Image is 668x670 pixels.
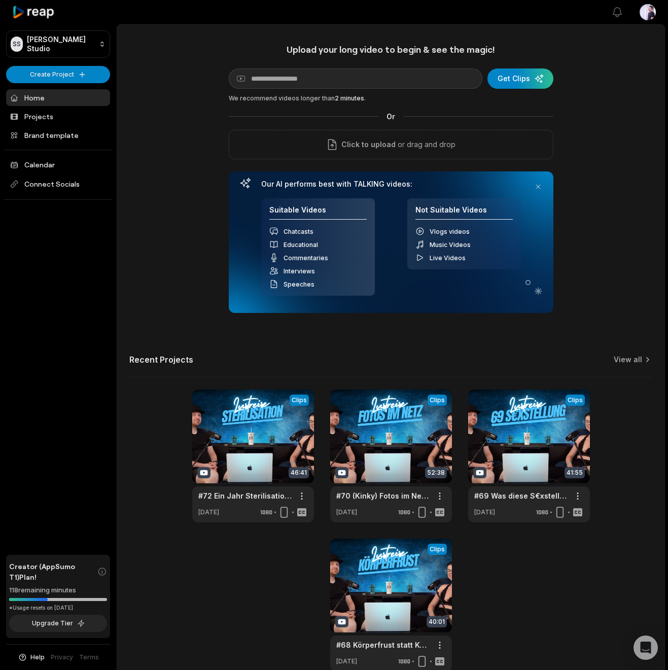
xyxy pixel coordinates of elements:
a: #69 Was diese S€xstellung für uns so besonders macht - Old but gold und niemals langweilig - [474,490,568,501]
a: Calendar [6,156,110,173]
span: Click to upload [341,138,396,151]
span: 2 minutes [335,94,364,102]
a: Home [6,89,110,106]
span: Creator (AppSumo T1) Plan! [9,561,97,582]
a: Terms [79,653,99,662]
h2: Recent Projects [129,355,193,365]
button: Get Clips [487,68,553,89]
h1: Upload your long video to begin & see the magic! [229,44,553,55]
p: or drag and drop [396,138,455,151]
span: Live Videos [430,254,466,262]
span: Vlogs videos [430,228,470,235]
button: Help [18,653,45,662]
a: Privacy [51,653,73,662]
h3: Our AI performs best with TALKING videos: [261,180,521,189]
span: Help [30,653,45,662]
button: Create Project [6,66,110,83]
p: [PERSON_NAME] Studio [27,35,95,53]
span: Educational [284,241,318,249]
a: #72 Ein Jahr Sterilisation - Kosten, Schmerzen, Arztempfehlung [198,490,292,501]
span: Connect Socials [6,175,110,193]
a: View all [614,355,642,365]
div: We recommend videos longer than . [229,94,553,103]
a: #68 Körperfrust statt Körperlust - Die Unzufriedenheit mit unseren Körpern [336,640,430,650]
a: Brand template [6,127,110,144]
a: #70 (Kinky) Fotos im Netz?! - Die unsichtbare Gefahr von Fotopoints, Fotoshootings etc. [336,490,430,501]
span: Interviews [284,267,315,275]
span: Music Videos [430,241,471,249]
a: Projects [6,108,110,125]
div: *Usage resets on [DATE] [9,604,107,612]
span: Chatcasts [284,228,313,235]
span: Commentaries [284,254,328,262]
button: Upgrade Tier [9,615,107,632]
div: Open Intercom Messenger [634,636,658,660]
span: Or [378,111,403,122]
span: Speeches [284,280,314,288]
h4: Not Suitable Videos [415,205,513,220]
h4: Suitable Videos [269,205,367,220]
div: 118 remaining minutes [9,585,107,595]
div: SS [11,37,23,52]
